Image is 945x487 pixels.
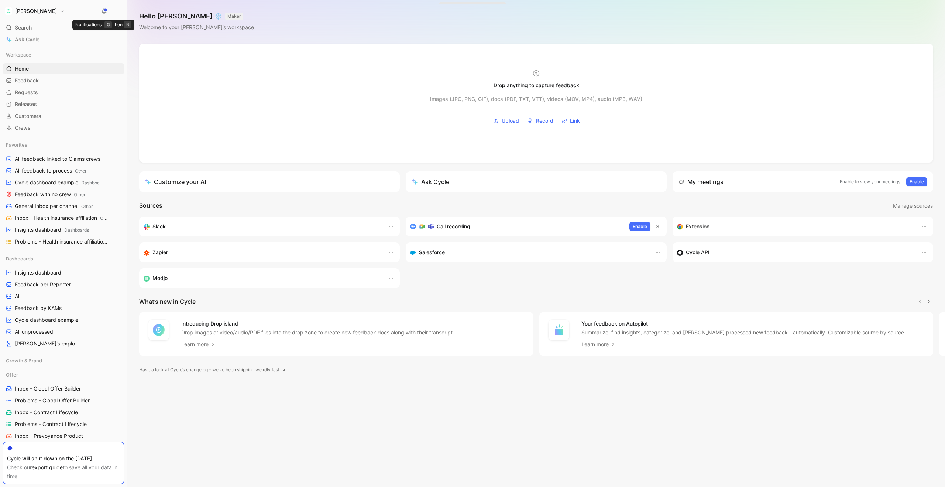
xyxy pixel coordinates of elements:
[3,75,124,86] a: Feedback
[525,115,556,126] button: Record
[3,395,124,406] a: Problems - Global Offer Builder
[15,124,31,132] span: Crews
[581,340,616,349] a: Learn more
[494,81,579,90] div: Drop anything to capture feedback
[3,267,124,278] a: Insights dashboard
[15,155,100,163] span: All feedback linked to Claims crews
[139,171,400,192] a: Customize your AI
[15,409,78,416] span: Inbox - Contract Lifecycle
[3,279,124,290] a: Feedback per Reporter
[536,116,553,125] span: Record
[139,23,254,32] div: Welcome to your [PERSON_NAME]’s workspace
[3,430,124,442] a: Inbox - Prevoyance Product
[3,49,124,60] div: Workspace
[15,340,75,347] span: [PERSON_NAME]'s explo
[15,191,85,198] span: Feedback with no crew
[144,248,381,257] div: Capture feedback from thousands of sources with Zapier (survey results, recordings, sheets, etc).
[686,248,709,257] h3: Cycle API
[81,204,93,209] span: Other
[64,227,89,233] span: Dashboards
[3,34,124,45] a: Ask Cycle
[181,329,454,336] p: Drop images or video/audio/PDF files into the drop zone to create new feedback docs along with th...
[81,180,106,185] span: Dashboards
[3,407,124,418] a: Inbox - Contract Lifecycle
[581,319,906,328] h4: Your feedback on Autopilot
[15,179,105,187] span: Cycle dashboard example
[3,122,124,133] a: Crews
[3,303,124,314] a: Feedback by KAMs
[15,167,86,175] span: All feedback to process
[181,319,454,328] h4: Introducing Drop island
[100,215,145,221] span: Customer Enablement
[3,177,124,188] a: Cycle dashboard exampleDashboards
[15,420,87,428] span: Problems - Contract Lifecycle
[3,212,124,224] a: Inbox - Health insurance affiliationCustomer Enablement
[75,168,86,174] span: Other
[406,171,666,192] button: Ask Cycle
[490,115,522,126] button: Upload
[677,248,914,257] div: Sync customers & send feedback from custom sources. Get inspired by our favorite use case
[152,274,168,283] h3: Modjo
[3,253,124,264] div: Dashboards
[152,222,166,231] h3: Slack
[15,101,37,108] span: Releases
[633,223,647,230] span: Enable
[3,87,124,98] a: Requests
[6,371,18,378] span: Offer
[419,248,445,257] h3: Salesforce
[15,281,71,288] span: Feedback per Reporter
[152,248,168,257] h3: Zapier
[6,51,31,58] span: Workspace
[686,222,709,231] h3: Extension
[3,63,124,74] a: Home
[15,23,32,32] span: Search
[7,463,120,481] div: Check our to save all your data in time.
[15,328,53,336] span: All unprocessed
[15,397,90,404] span: Problems - Global Offer Builder
[15,8,57,14] h1: [PERSON_NAME]
[3,22,124,33] div: Search
[3,110,124,122] a: Customers
[6,255,33,262] span: Dashboards
[6,141,27,149] span: Favorites
[3,314,124,326] a: Cycle dashboard example
[502,116,519,125] span: Upload
[3,189,124,200] a: Feedback with no crewOther
[15,77,39,84] span: Feedback
[15,65,29,72] span: Home
[570,116,580,125] span: Link
[893,201,933,211] button: Manage sources
[15,112,41,120] span: Customers
[15,89,38,96] span: Requests
[3,355,124,368] div: Growth & Brand
[3,236,124,247] a: Problems - Health insurance affiliationCustomer Enablement
[840,178,900,185] p: Enable to view your meetings
[3,224,124,235] a: Insights dashboardDashboards
[144,222,381,231] div: Sync your customers, send feedback and get updates in Slack
[910,178,924,185] span: Enable
[3,99,124,110] a: Releases
[412,177,449,186] div: Ask Cycle
[3,355,124,366] div: Growth & Brand
[3,369,124,453] div: OfferInbox - Global Offer BuilderProblems - Global Offer BuilderInbox - Contract LifecycleProblem...
[32,464,63,470] a: export guide
[3,153,124,164] a: All feedback linked to Claims crews
[430,95,642,103] div: Images (JPG, PNG, GIF), docs (PDF, TXT, VTT), videos (MOV, MP4), audio (MP3, WAV)
[15,293,20,300] span: All
[15,316,78,324] span: Cycle dashboard example
[15,226,89,234] span: Insights dashboard
[906,177,927,186] button: Enable
[3,253,124,349] div: DashboardsInsights dashboardFeedback per ReporterAllFeedback by KAMsCycle dashboard exampleAll un...
[437,222,470,231] h3: Call recording
[139,12,254,21] h1: Hello [PERSON_NAME] ❄️
[3,419,124,430] a: Problems - Contract Lifecycle
[678,177,724,186] div: My meetings
[893,201,933,210] span: Manage sources
[15,269,61,276] span: Insights dashboard
[3,201,124,212] a: General Inbox per channelOther
[15,238,110,246] span: Problems - Health insurance affiliation
[15,385,81,392] span: Inbox - Global Offer Builder
[3,326,124,337] a: All unprocessed
[559,115,583,126] button: Link
[15,214,109,222] span: Inbox - Health insurance affiliation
